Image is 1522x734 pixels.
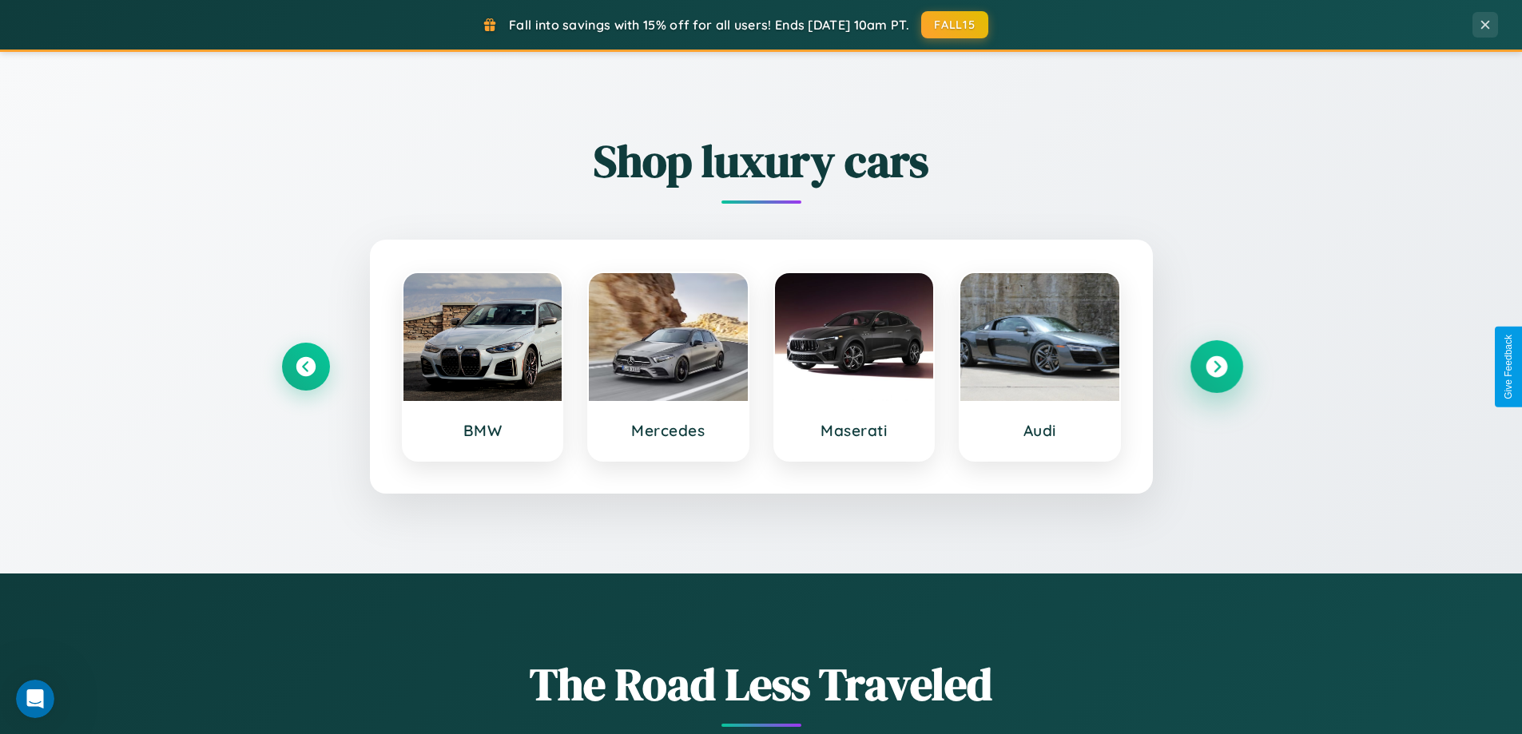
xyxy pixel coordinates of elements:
[921,11,988,38] button: FALL15
[282,653,1241,715] h1: The Road Less Traveled
[509,17,909,33] span: Fall into savings with 15% off for all users! Ends [DATE] 10am PT.
[419,421,546,440] h3: BMW
[976,421,1103,440] h3: Audi
[791,421,918,440] h3: Maserati
[1503,335,1514,399] div: Give Feedback
[605,421,732,440] h3: Mercedes
[16,680,54,718] iframe: Intercom live chat
[282,130,1241,192] h2: Shop luxury cars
